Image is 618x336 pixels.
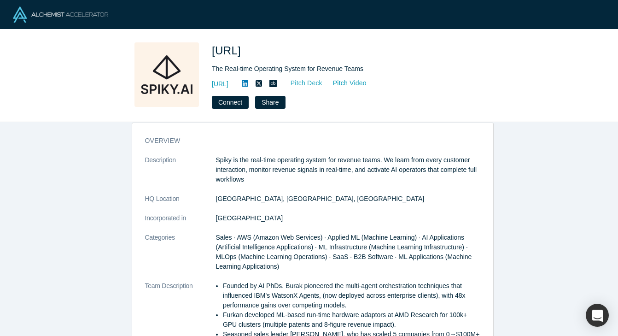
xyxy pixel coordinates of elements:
[323,78,367,88] a: Pitch Video
[212,96,249,109] button: Connect
[212,44,244,57] span: [URL]
[145,213,216,233] dt: Incorporated in
[13,6,108,23] img: Alchemist Logo
[145,136,467,146] h3: overview
[280,78,323,88] a: Pitch Deck
[145,155,216,194] dt: Description
[255,96,285,109] button: Share
[223,310,480,330] li: Furkan developed ML-based run-time hardware adaptors at AMD Research for 100k+ GPU clusters (mult...
[216,155,480,184] p: Spiky is the real-time operating system for revenue teams. We learn from every customer interacti...
[216,213,480,223] dd: [GEOGRAPHIC_DATA]
[212,79,228,89] a: [URL]
[134,42,199,107] img: Spiky.ai's Logo
[216,194,480,204] dd: [GEOGRAPHIC_DATA], [GEOGRAPHIC_DATA], [GEOGRAPHIC_DATA]
[145,233,216,281] dt: Categories
[212,64,470,74] div: The Real-time Operating System for Revenue Teams
[216,234,472,270] span: Sales · AWS (Amazon Web Services) · Applied ML (Machine Learning) · AI Applications (Artificial I...
[223,281,480,310] li: Founded by AI PhDs. Burak pioneered the multi-agent orchestration techniques that influenced IBM'...
[145,194,216,213] dt: HQ Location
